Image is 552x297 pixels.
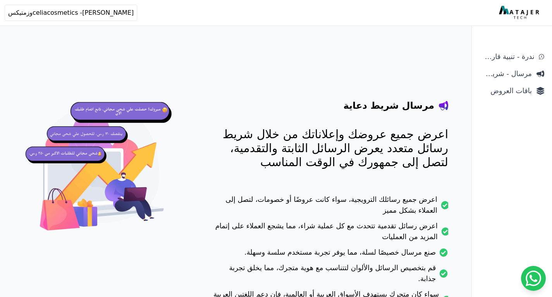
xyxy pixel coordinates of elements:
[476,84,547,98] a: باقات العروض
[212,262,448,289] li: قم بتخصيص الرسائل والألوان لتتناسب مع هوية متجرك، مما يخلق تجربة جذابة.
[499,6,541,20] img: MatajerTech Logo
[5,5,137,21] button: celiacosmetics -[PERSON_NAME]وزمتيكس
[23,93,181,251] img: hero
[212,221,448,247] li: اعرض رسائل تقدمية تتحدث مع كل عملية شراء، مما يشجع العملاء على إتمام المزيد من العمليات
[212,194,448,221] li: اعرض جميع رسائلك الترويجية، سواء كانت عروضًا أو خصومات، لتصل إلى العملاء بشكل مميز
[212,247,448,262] li: صنع مرسال خصيصًا لسلة، مما يوفر تجربة مستخدم سلسة وسهلة.
[8,8,134,17] span: celiacosmetics -[PERSON_NAME]وزمتيكس
[480,51,534,62] span: ندرة - تنبية قارب علي النفاذ
[476,67,547,81] a: مرسال - شريط دعاية
[480,85,532,96] span: باقات العروض
[480,68,532,79] span: مرسال - شريط دعاية
[212,127,448,169] p: اعرض جميع عروضك وإعلاناتك من خلال شريط رسائل متعدد يعرض الرسائل الثابتة والتقدمية، لتصل إلى جمهور...
[344,99,434,112] h4: مرسال شريط دعاية
[476,50,547,64] a: ندرة - تنبية قارب علي النفاذ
